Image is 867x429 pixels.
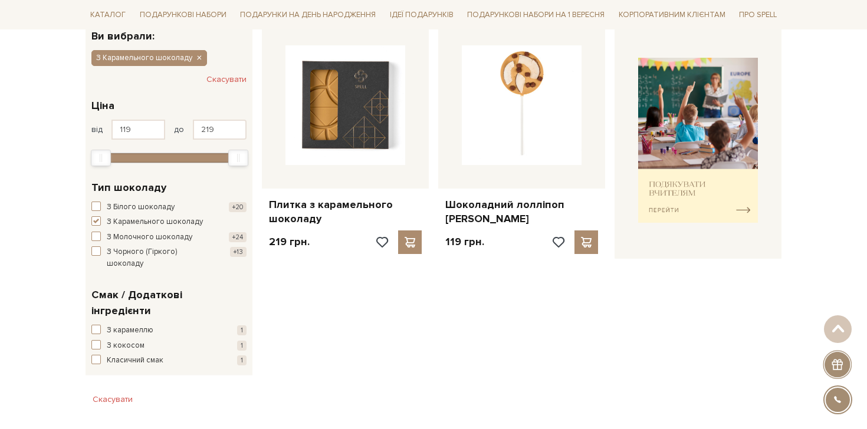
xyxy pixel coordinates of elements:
[91,124,103,135] span: від
[174,124,184,135] span: до
[734,6,781,24] a: Про Spell
[229,232,247,242] span: +24
[91,232,247,243] button: З Молочного шоколаду +24
[91,202,247,213] button: З Білого шоколаду +20
[86,22,252,41] div: Ви вибрали:
[107,340,144,352] span: З кокосом
[206,70,247,89] button: Скасувати
[91,180,166,196] span: Тип шоколаду
[96,52,192,63] span: З Карамельного шоколаду
[638,58,758,223] img: banner
[107,232,192,243] span: З Молочного шоколаду
[91,216,247,228] button: З Карамельного шоколаду
[107,216,203,228] span: З Карамельного шоколаду
[462,5,609,25] a: Подарункові набори на 1 Вересня
[91,355,247,367] button: Класичний смак 1
[91,340,247,352] button: З кокосом 1
[445,235,484,249] p: 119 грн.
[107,325,153,336] span: З карамеллю
[86,6,130,24] a: Каталог
[135,6,231,24] a: Подарункові набори
[91,98,114,114] span: Ціна
[86,390,140,409] button: Скасувати
[269,198,422,226] a: Плитка з карамельного шоколаду
[229,202,247,212] span: +20
[91,325,247,336] button: З карамеллю 1
[237,355,247,365] span: 1
[228,150,248,166] div: Max
[237,325,247,335] span: 1
[91,150,111,166] div: Min
[445,198,598,226] a: Шоколадний лолліпоп [PERSON_NAME]
[111,120,165,140] input: Ціна
[107,355,163,367] span: Класичний смак
[237,341,247,351] span: 1
[107,246,214,269] span: З Чорного (Гіркого) шоколаду
[193,120,247,140] input: Ціна
[230,247,247,257] span: +13
[385,6,458,24] a: Ідеї подарунків
[91,287,244,319] span: Смак / Додаткові інгредієнти
[235,6,380,24] a: Подарунки на День народження
[614,5,730,25] a: Корпоративним клієнтам
[107,202,175,213] span: З Білого шоколаду
[269,235,310,249] p: 219 грн.
[91,246,247,269] button: З Чорного (Гіркого) шоколаду +13
[91,50,207,65] button: З Карамельного шоколаду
